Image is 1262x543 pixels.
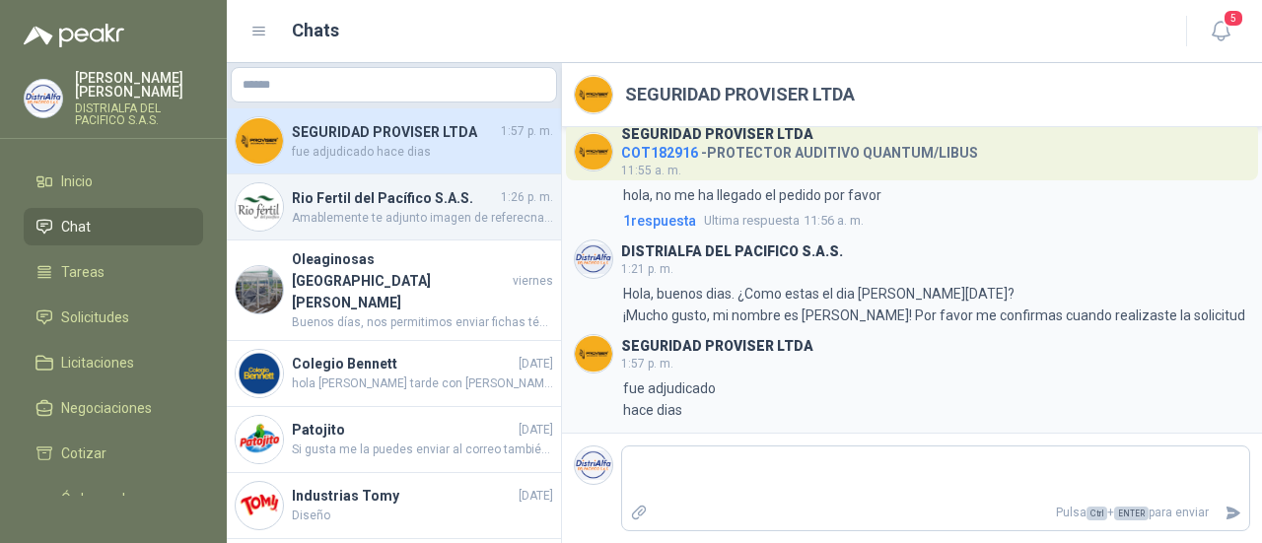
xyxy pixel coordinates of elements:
span: 1:57 p. m. [621,357,673,371]
a: Company LogoOleaginosas [GEOGRAPHIC_DATA][PERSON_NAME]viernesBuenos días, nos permitimos enviar f... [227,240,561,341]
img: Company Logo [236,266,283,313]
h4: Patojito [292,419,515,441]
img: Company Logo [575,133,612,170]
p: [PERSON_NAME] [PERSON_NAME] [75,71,203,99]
span: hola [PERSON_NAME] tarde con [PERSON_NAME] [292,374,553,393]
span: 11:56 a. m. [704,211,864,231]
p: hola, no me ha llegado el pedido por favor [623,184,881,206]
h4: Oleaginosas [GEOGRAPHIC_DATA][PERSON_NAME] [292,248,509,313]
h4: Industrias Tomy [292,485,515,507]
img: Company Logo [236,350,283,397]
h1: Chats [292,17,339,44]
span: Buenos días, nos permitimos enviar fichas técnicas de los elemento cotizados. [292,313,553,332]
a: 1respuestaUltima respuesta11:56 a. m. [619,210,1250,232]
img: Company Logo [575,240,612,278]
p: fue adjudicado hace dias [623,377,716,421]
span: 1:21 p. m. [621,262,673,276]
button: 5 [1203,14,1238,49]
a: Licitaciones [24,344,203,381]
img: Company Logo [25,80,62,117]
img: Company Logo [236,482,283,529]
img: Company Logo [236,416,283,463]
p: Pulsa + para enviar [656,496,1218,530]
span: 11:55 a. m. [621,164,681,177]
span: 1 respuesta [623,210,696,232]
h4: SEGURIDAD PROVISER LTDA [292,121,497,143]
h2: SEGURIDAD PROVISER LTDA [625,81,855,108]
label: Adjuntar archivos [622,496,656,530]
a: Company LogoPatojito[DATE]Si gusta me la puedes enviar al correo también o a mi whatsapp [227,407,561,473]
img: Company Logo [575,76,612,113]
span: Inicio [61,170,93,192]
a: Company LogoRio Fertil del Pacífico S.A.S.1:26 p. m.Amablemente te adjunto imagen de referecnai y... [227,174,561,240]
p: DISTRIALFA DEL PACIFICO S.A.S. [75,102,203,126]
h3: DISTRIALFA DEL PACIFICO S.A.S. [621,246,843,257]
span: viernes [513,272,553,291]
span: [DATE] [519,421,553,440]
a: Órdenes de Compra [24,480,203,539]
span: 1:26 p. m. [501,188,553,207]
span: Cotizar [61,442,106,464]
span: Chat [61,216,91,238]
h3: SEGURIDAD PROVISER LTDA [621,129,813,140]
button: Enviar [1217,496,1249,530]
span: COT182916 [621,145,698,161]
span: Amablemente te adjunto imagen de referecnai y ficha tecnica, el valor ofertado es por par [292,209,553,228]
span: Negociaciones [61,397,152,419]
span: fue adjudicado hace dias [292,143,553,162]
a: Chat [24,208,203,245]
a: Tareas [24,253,203,291]
span: 5 [1223,9,1244,28]
span: Licitaciones [61,352,134,373]
span: Ctrl [1087,507,1107,520]
h4: Colegio Bennett [292,353,515,374]
img: Company Logo [575,335,612,373]
span: 1:57 p. m. [501,122,553,141]
h4: - PROTECTOR AUDITIVO QUANTUM/LIBUS [621,140,978,159]
a: Company LogoSEGURIDAD PROVISER LTDA1:57 p. m.fue adjudicado hace dias [227,108,561,174]
img: Company Logo [236,117,283,165]
img: Company Logo [236,183,283,231]
span: ENTER [1114,507,1149,520]
span: Ultima respuesta [704,211,800,231]
span: Solicitudes [61,306,129,328]
h4: Rio Fertil del Pacífico S.A.S. [292,187,497,209]
h3: SEGURIDAD PROVISER LTDA [621,341,813,352]
span: Si gusta me la puedes enviar al correo también o a mi whatsapp [292,441,553,459]
img: Company Logo [575,446,612,484]
span: Tareas [61,261,105,283]
span: [DATE] [519,355,553,373]
a: Company LogoColegio Bennett[DATE]hola [PERSON_NAME] tarde con [PERSON_NAME] [227,341,561,407]
span: Diseño [292,507,553,525]
a: Inicio [24,163,203,200]
p: Hola, buenos dias. ¿Como estas el dia [PERSON_NAME][DATE]? ¡Mucho gusto, mi nombre es [PERSON_NAM... [623,283,1245,326]
span: Órdenes de Compra [61,488,184,531]
a: Solicitudes [24,299,203,336]
a: Company LogoIndustrias Tomy[DATE]Diseño [227,473,561,539]
a: Negociaciones [24,389,203,427]
span: [DATE] [519,487,553,506]
a: Cotizar [24,435,203,472]
img: Logo peakr [24,24,124,47]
